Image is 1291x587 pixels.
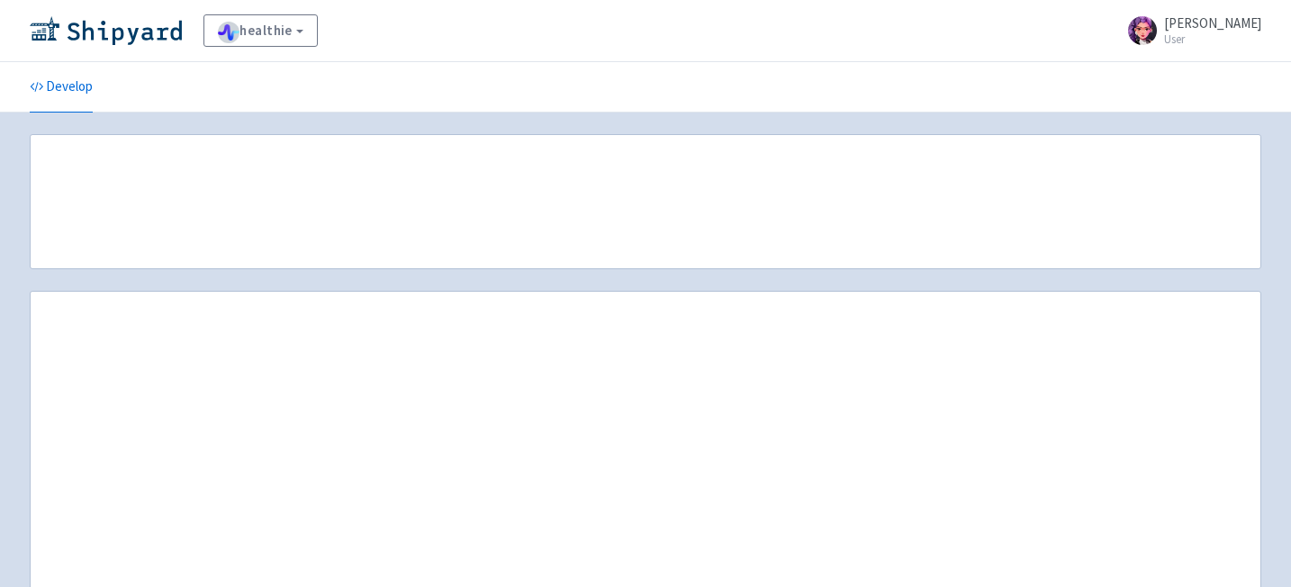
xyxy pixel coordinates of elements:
small: User [1164,33,1261,45]
span: [PERSON_NAME] [1164,14,1261,32]
img: Shipyard logo [30,16,182,45]
a: healthie [203,14,318,47]
a: Develop [30,62,93,113]
a: [PERSON_NAME] User [1117,16,1261,45]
